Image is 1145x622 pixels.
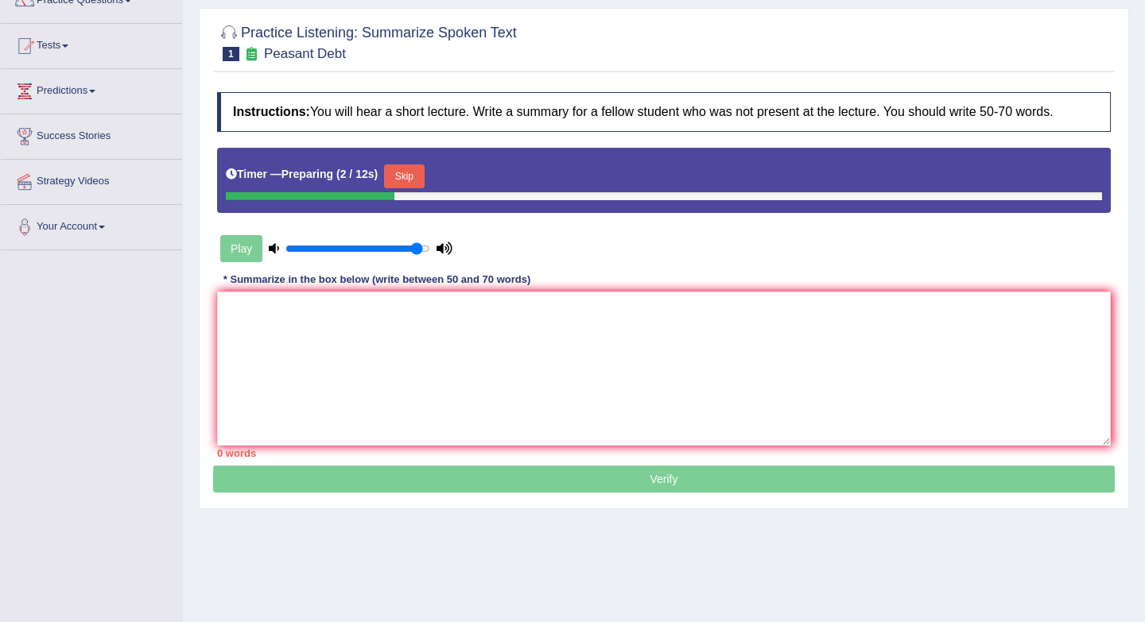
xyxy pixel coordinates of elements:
[336,168,340,180] b: (
[217,92,1111,132] h4: You will hear a short lecture. Write a summary for a fellow student who was not present at the le...
[243,47,260,62] small: Exam occurring question
[1,69,182,109] a: Predictions
[1,24,182,64] a: Tests
[264,46,346,61] small: Peasant Debt
[233,105,310,118] b: Instructions:
[226,168,378,180] h5: Timer —
[281,168,333,180] b: Preparing
[217,272,537,288] div: * Summarize in the box below (write between 50 and 70 words)
[217,446,1111,461] div: 0 words
[384,164,424,188] button: Skip
[1,114,182,154] a: Success Stories
[340,168,375,180] b: 2 / 12s
[223,47,239,61] span: 1
[1,205,182,245] a: Your Account
[217,21,517,61] h2: Practice Listening: Summarize Spoken Text
[1,160,182,199] a: Strategy Videos
[375,168,378,180] b: )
